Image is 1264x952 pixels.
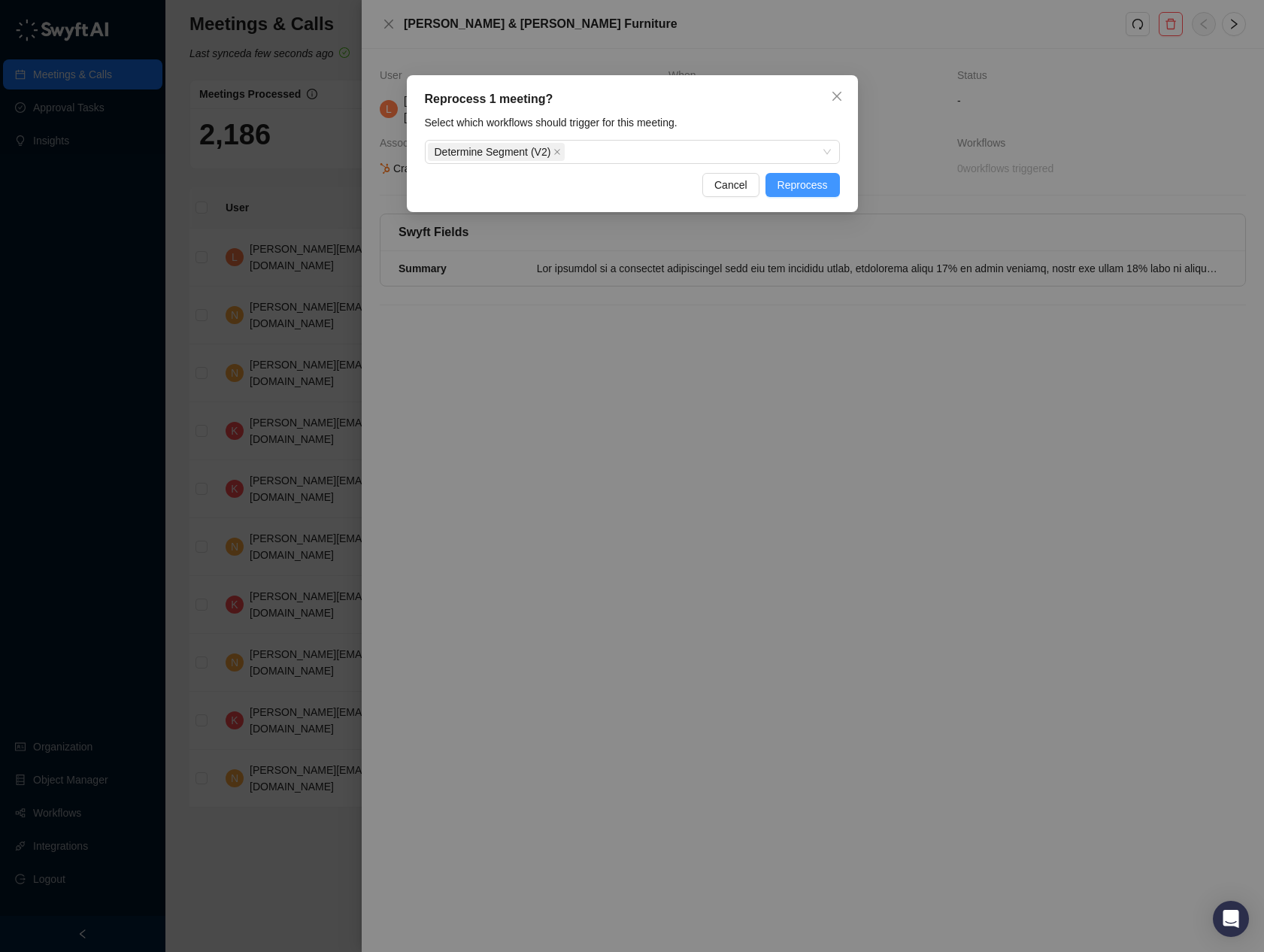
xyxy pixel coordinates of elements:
[553,148,561,156] span: close
[425,90,840,108] div: Reprocess 1 meeting?
[428,143,565,161] span: Determine Segment (V2)
[825,84,849,108] button: Close
[420,114,844,131] div: Select which workflows should trigger for this meeting.
[765,173,840,197] button: Reprocess
[702,173,759,197] button: Cancel
[714,177,747,193] span: Cancel
[777,177,828,193] span: Reprocess
[831,90,843,102] span: close
[435,144,551,160] span: Determine Segment (V2)
[1213,901,1249,937] div: Open Intercom Messenger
